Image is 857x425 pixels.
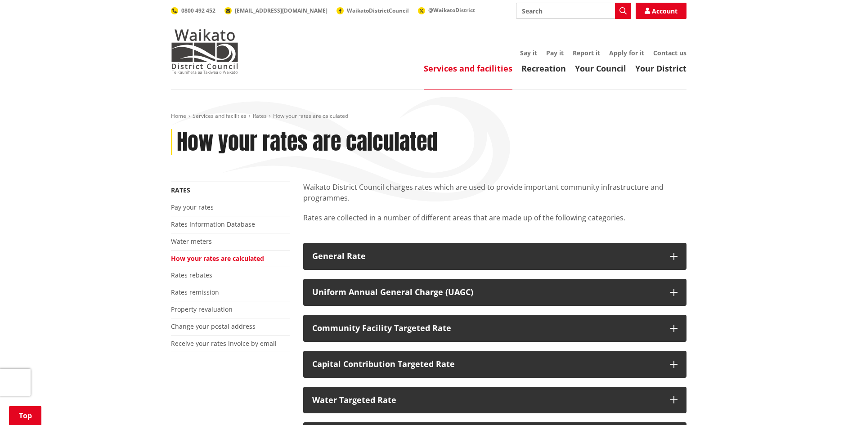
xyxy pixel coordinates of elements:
[171,288,219,296] a: Rates remission
[171,237,212,246] a: Water meters
[171,322,256,331] a: Change your postal address
[347,7,409,14] span: WaikatoDistrictCouncil
[171,112,686,120] nav: breadcrumb
[171,29,238,74] img: Waikato District Council - Te Kaunihera aa Takiwaa o Waikato
[171,186,190,194] a: Rates
[312,252,661,261] div: General Rate
[171,271,212,279] a: Rates rebates
[171,203,214,211] a: Pay your rates
[9,406,41,425] a: Top
[235,7,328,14] span: [EMAIL_ADDRESS][DOMAIN_NAME]
[653,49,686,57] a: Contact us
[520,49,537,57] a: Say it
[224,7,328,14] a: [EMAIL_ADDRESS][DOMAIN_NAME]
[424,63,512,74] a: Services and facilities
[546,49,564,57] a: Pay it
[171,305,233,313] a: Property revaluation
[303,315,686,342] button: Community Facility Targeted Rate
[312,360,661,369] div: Capital Contribution Targeted Rate
[312,324,661,333] div: Community Facility Targeted Rate
[575,63,626,74] a: Your Council
[337,7,409,14] a: WaikatoDistrictCouncil
[636,3,686,19] a: Account
[303,387,686,414] button: Water Targeted Rate
[418,6,475,14] a: @WaikatoDistrict
[181,7,215,14] span: 0800 492 452
[171,339,277,348] a: Receive your rates invoice by email
[171,254,264,263] a: How your rates are calculated
[609,49,644,57] a: Apply for it
[177,129,438,155] h1: How your rates are calculated
[303,279,686,306] button: Uniform Annual General Charge (UAGC)
[573,49,600,57] a: Report it
[273,112,348,120] span: How your rates are calculated
[521,63,566,74] a: Recreation
[303,351,686,378] button: Capital Contribution Targeted Rate
[312,288,661,297] div: Uniform Annual General Charge (UAGC)
[635,63,686,74] a: Your District
[312,396,661,405] div: Water Targeted Rate
[516,3,631,19] input: Search input
[253,112,267,120] a: Rates
[303,182,686,203] p: Waikato District Council charges rates which are used to provide important community infrastructu...
[428,6,475,14] span: @WaikatoDistrict
[171,7,215,14] a: 0800 492 452
[171,112,186,120] a: Home
[303,243,686,270] button: General Rate
[193,112,247,120] a: Services and facilities
[303,212,686,234] p: Rates are collected in a number of different areas that are made up of the following categories.
[171,220,255,228] a: Rates Information Database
